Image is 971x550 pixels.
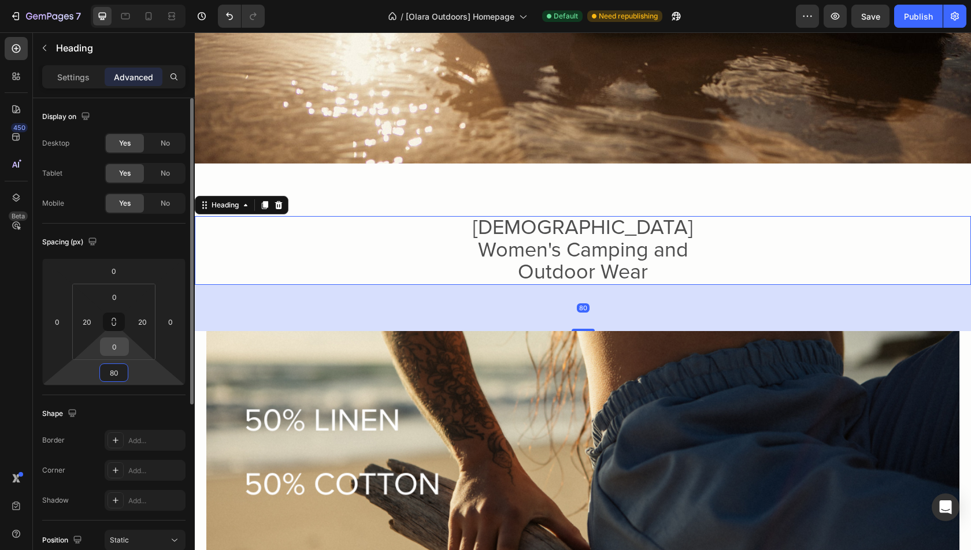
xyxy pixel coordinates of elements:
div: 80 [382,271,395,280]
div: Border [42,435,65,445]
span: [DEMOGRAPHIC_DATA] Women's Camping and Outdoor Wear [278,183,498,252]
button: Publish [894,5,943,28]
span: Yes [119,168,131,179]
span: No [161,198,170,209]
span: Need republishing [599,11,658,21]
input: 0 [162,313,179,330]
div: Corner [42,465,65,475]
p: Advanced [114,71,153,83]
span: [Olara Outdoors] Homepage [406,10,514,23]
span: No [161,138,170,148]
img: gempages_562587214224032779-96eb5c24-5f3d-41cf-8061-4cfc408fc939.png [12,299,765,541]
div: Add... [128,466,183,476]
div: Beta [9,211,28,221]
div: Desktop [42,138,69,148]
input: 0px [103,288,126,306]
p: Settings [57,71,90,83]
button: Save [851,5,890,28]
input: 0 [49,313,66,330]
button: 7 [5,5,86,28]
span: No [161,168,170,179]
div: Position [42,533,84,548]
p: Heading [56,41,181,55]
div: Shape [42,406,79,422]
div: Spacing (px) [42,235,99,250]
div: Tablet [42,168,62,179]
div: Heading [14,168,46,178]
input: 80 [102,364,125,381]
input: 20px [134,313,151,330]
div: Display on [42,109,92,125]
div: Add... [128,436,183,446]
input: 0 [102,262,125,280]
div: Open Intercom Messenger [932,493,959,521]
p: 7 [76,9,81,23]
div: Shadow [42,495,69,506]
span: Static [110,536,129,544]
span: Default [554,11,578,21]
span: Yes [119,138,131,148]
iframe: Design area [195,32,971,550]
div: Add... [128,496,183,506]
div: 450 [11,123,28,132]
span: Save [861,12,880,21]
div: Publish [904,10,933,23]
div: Undo/Redo [218,5,265,28]
input: 20px [78,313,95,330]
span: / [401,10,403,23]
span: Yes [119,198,131,209]
input: 0px [103,338,126,355]
div: Mobile [42,198,64,209]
